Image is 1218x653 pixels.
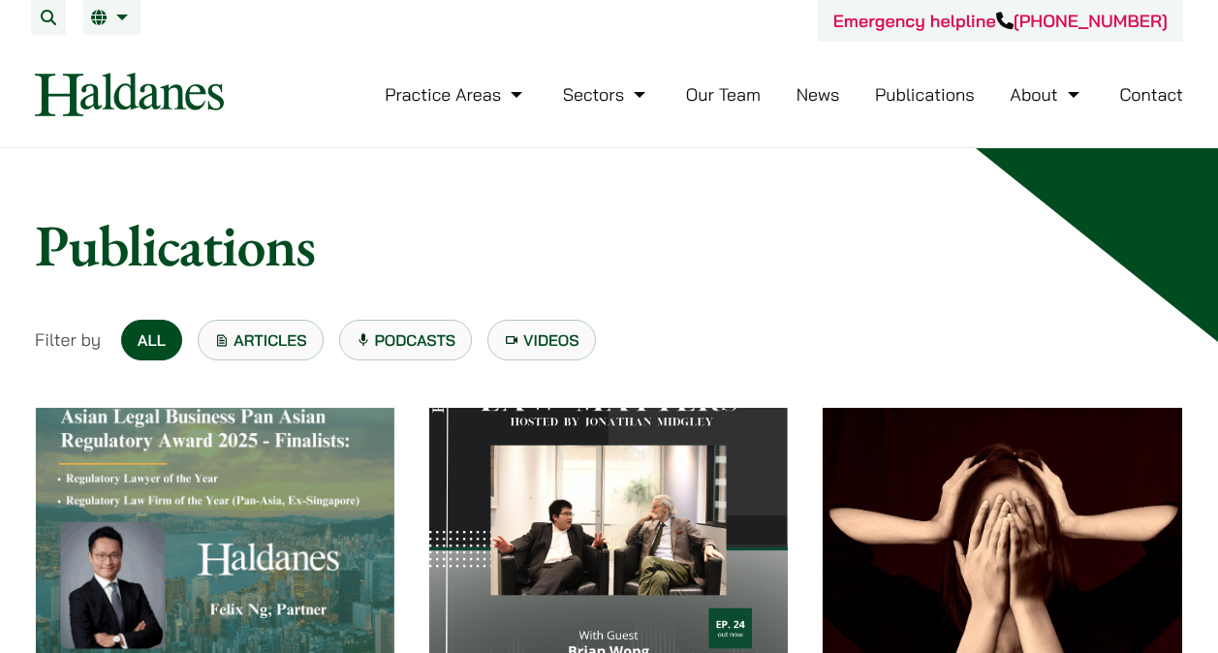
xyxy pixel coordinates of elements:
a: Videos [487,320,596,360]
a: EN [91,10,133,25]
a: Emergency helpline[PHONE_NUMBER] [833,10,1168,32]
span: Filter by [35,326,101,353]
a: Our Team [686,83,761,106]
a: Publications [875,83,975,106]
a: Sectors [563,83,650,106]
a: Podcasts [339,320,473,360]
a: All [121,320,182,360]
a: Contact [1119,83,1183,106]
a: Articles [198,320,324,360]
a: About [1010,83,1083,106]
img: Logo of Haldanes [35,73,224,116]
a: Practice Areas [385,83,527,106]
a: News [796,83,840,106]
h1: Publications [35,210,1183,280]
